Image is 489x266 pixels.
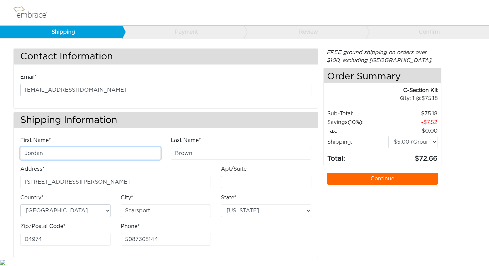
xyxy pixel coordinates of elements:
span: (10%) [348,120,362,125]
div: 1 @ [332,94,438,102]
label: State* [221,194,237,202]
td: Tax: [327,127,388,135]
label: Country* [20,194,44,202]
td: Shipping: [327,135,388,149]
h3: Shipping Information [14,112,318,128]
a: Payment [122,26,244,38]
a: Confirm [366,26,488,38]
td: 0.00 [388,127,438,135]
h3: Contact Information [14,49,318,64]
a: Continue [327,173,438,185]
div: FREE ground shipping on orders over $100, excluding [GEOGRAPHIC_DATA]. [323,48,441,64]
img: logo.png [12,4,55,21]
a: Review [244,26,366,38]
h4: Order Summary [324,68,441,83]
label: Address* [20,165,45,173]
label: Phone* [121,222,140,230]
label: City* [121,194,133,202]
div: C-Section Kit [324,86,438,94]
td: 72.66 [388,149,438,164]
td: Sub-Total: [327,109,388,118]
label: Email* [20,73,37,81]
label: First Name* [20,136,51,144]
td: 7.52 [388,118,438,127]
td: Savings : [327,118,388,127]
label: Zip/Postal Code* [20,222,66,230]
label: Last Name* [171,136,201,144]
span: 75.18 [421,96,438,101]
td: Total: [327,149,388,164]
label: Apt/Suite [221,165,246,173]
td: 75.18 [388,109,438,118]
